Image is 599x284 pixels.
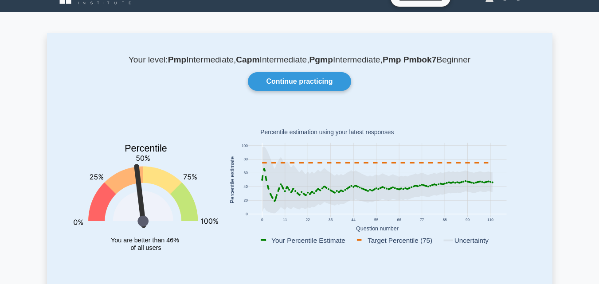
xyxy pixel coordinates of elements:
text: 55 [374,218,379,222]
text: 110 [487,218,493,222]
b: Capm [236,55,259,64]
a: Continue practicing [248,72,351,91]
b: Pmp [168,55,187,64]
text: 40 [243,185,248,189]
text: Percentile [125,143,167,154]
text: Percentile estimate [229,156,235,203]
text: 0 [246,212,248,217]
text: 60 [243,171,248,175]
text: Percentile estimation using your latest responses [260,129,394,136]
tspan: of all users [130,245,161,252]
b: Pmp Pmbok7 [383,55,437,64]
text: 0 [261,218,263,222]
text: 11 [283,218,287,222]
text: 20 [243,198,248,203]
text: 44 [351,218,356,222]
text: 100 [241,144,247,148]
text: Question number [356,226,399,232]
text: 33 [329,218,333,222]
text: 22 [305,218,310,222]
text: 66 [397,218,401,222]
p: Your level: Intermediate, Intermediate, Intermediate, Beginner [68,54,531,65]
text: 99 [465,218,470,222]
text: 80 [243,157,248,162]
text: 88 [442,218,447,222]
b: Pgmp [309,55,333,64]
text: 77 [419,218,424,222]
tspan: You are better than 46% [111,237,179,244]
